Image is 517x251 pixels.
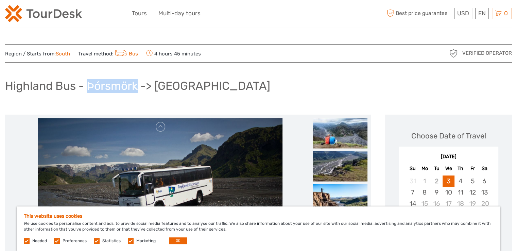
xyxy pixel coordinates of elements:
a: Bus [114,51,138,57]
label: Marketing [136,238,156,244]
a: Tours [132,9,147,18]
div: Not available Friday, September 19th, 2025 [466,198,478,209]
div: Not available Thursday, September 18th, 2025 [454,198,466,209]
div: Tu [431,164,443,173]
h5: This website uses cookies [24,213,493,219]
div: We use cookies to personalise content and ads, to provide social media features and to analyse ou... [17,206,500,251]
span: 4 hours 45 minutes [146,49,201,58]
label: Statistics [102,238,121,244]
a: Multi-day tours [158,9,201,18]
button: OK [169,237,187,244]
div: Not available Saturday, September 20th, 2025 [479,198,490,209]
div: Choose Thursday, September 11th, 2025 [454,187,466,198]
label: Needed [32,238,47,244]
span: USD [457,10,469,17]
div: Th [454,164,466,173]
span: Region / Starts from: [5,50,70,57]
div: Choose Wednesday, September 10th, 2025 [443,187,454,198]
div: Sa [479,164,490,173]
img: e58b02fcabaa443ca828d45b0e725c29_slider_thumbnail.jpg [313,184,367,214]
span: 0 [503,10,509,17]
div: Choose Saturday, September 13th, 2025 [479,187,490,198]
div: Not available Wednesday, September 17th, 2025 [443,198,454,209]
div: Choose Date of Travel [411,131,486,141]
div: Choose Sunday, September 14th, 2025 [407,198,418,209]
h1: Highland Bus - Þórsmörk -> [GEOGRAPHIC_DATA] [5,79,270,93]
div: We [443,164,454,173]
img: 2254-3441b4b5-4e5f-4d00-b396-31f1d84a6ebf_logo_small.png [5,5,82,22]
div: Mo [419,164,431,173]
div: Choose Monday, September 8th, 2025 [419,187,431,198]
div: [DATE] [399,153,498,161]
label: Preferences [63,238,87,244]
div: Choose Wednesday, September 3rd, 2025 [443,175,454,187]
button: Open LiveChat chat widget [78,11,86,19]
span: Travel method: [78,49,138,58]
div: month 2025-09 [401,175,496,243]
div: Not available Monday, September 1st, 2025 [419,175,431,187]
img: 3a79f7055a3142d28543038893966d57_slider_thumbnail.jpg [313,118,367,148]
span: Verified Operator [462,50,512,57]
div: Fr [466,164,478,173]
div: Su [407,164,418,173]
span: Best price guarantee [385,8,452,19]
a: South [56,51,70,57]
div: EN [475,8,489,19]
img: verified_operator_grey_128.png [448,48,459,59]
img: 1ad2883ed3ec47cdbcea39bcba5faeb9_slider_thumbnail.jpg [313,151,367,181]
div: Not available Tuesday, September 2nd, 2025 [431,175,443,187]
p: We're away right now. Please check back later! [10,12,77,17]
div: Choose Saturday, September 6th, 2025 [479,175,490,187]
div: Not available Tuesday, September 16th, 2025 [431,198,443,209]
div: Not available Monday, September 15th, 2025 [419,198,431,209]
div: Choose Tuesday, September 9th, 2025 [431,187,443,198]
div: Not available Sunday, August 31st, 2025 [407,175,418,187]
div: Choose Friday, September 12th, 2025 [466,187,478,198]
div: Choose Sunday, September 7th, 2025 [407,187,418,198]
div: Choose Friday, September 5th, 2025 [466,175,478,187]
div: Choose Thursday, September 4th, 2025 [454,175,466,187]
